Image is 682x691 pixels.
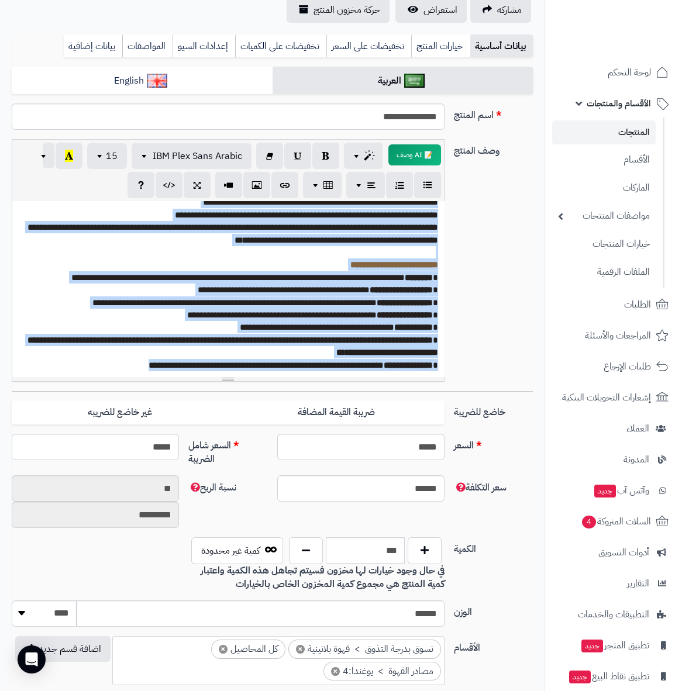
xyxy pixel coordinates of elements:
[64,34,122,58] a: بيانات إضافية
[388,144,441,165] button: 📝 AI وصف
[552,538,675,566] a: أدوات التسويق
[288,640,441,659] li: تسوق بدرجة التذوق > قهوة بلاتينية
[153,149,242,163] span: IBM Plex Sans Arabic
[552,662,675,690] a: تطبيق نقاط البيعجديد
[604,358,651,375] span: طلبات الإرجاع
[552,175,656,201] a: الماركات
[552,507,675,535] a: السلات المتروكة4
[552,232,656,257] a: خيارات المنتجات
[449,139,538,158] label: وصف المنتج
[552,260,656,285] a: الملفات الرقمية
[580,637,649,654] span: تطبيق المتجر
[273,67,533,95] a: العربية
[624,296,651,313] span: الطلبات
[552,414,675,443] a: العملاء
[552,147,656,172] a: الأقسام
[598,544,649,561] span: أدوات التسويق
[219,645,228,654] span: ×
[449,636,538,655] label: الأقسام
[201,564,445,591] b: في حال وجود خيارات لها مخزون فسيتم تجاهل هذه الكمية واعتبار كمية المنتج هي مجموع كمية المخزون الخ...
[188,481,236,495] span: نسبة الربح
[314,3,380,17] span: حركة مخزون المنتج
[228,400,445,424] label: ضريبة القيمة المضافة
[624,451,649,468] span: المدونة
[211,640,285,659] li: كل المحاصيل
[569,671,591,683] span: جديد
[585,327,651,344] span: المراجعات والأسئلة
[587,95,651,112] span: الأقسام والمنتجات
[106,149,118,163] span: 15
[568,668,649,685] span: تطبيق نقاط البيع
[552,600,675,628] a: التطبيقات والخدمات
[552,58,675,87] a: لوحة التحكم
[602,26,671,51] img: logo-2.png
[593,482,649,499] span: وآتس آب
[594,485,616,497] span: جديد
[296,645,305,654] span: ×
[15,636,111,662] button: اضافة قسم جديد
[331,667,340,676] span: ×
[552,569,675,597] a: التقارير
[552,353,675,381] a: طلبات الإرجاع
[449,537,538,556] label: الكمية
[552,120,656,144] a: المنتجات
[552,383,675,412] a: إشعارات التحويلات البنكية
[184,434,272,466] label: السعر شامل الضريبة
[454,481,507,495] span: سعر التكلفة
[581,513,651,530] span: السلات المتروكة
[552,322,675,350] a: المراجعات والأسئلة
[411,34,470,58] a: خيارات المنتج
[122,34,173,58] a: المواصفات
[552,203,656,229] a: مواصفات المنتجات
[627,575,649,592] span: التقارير
[12,400,228,424] label: غير خاضع للضريبه
[581,640,603,652] span: جديد
[449,103,538,122] label: اسم المنتج
[423,3,457,17] span: استعراض
[497,3,522,17] span: مشاركه
[470,34,533,58] a: بيانات أساسية
[552,631,675,659] a: تطبيق المتجرجديد
[552,476,675,505] a: وآتس آبجديد
[326,34,411,58] a: تخفيضات على السعر
[608,64,651,81] span: لوحة التحكم
[147,74,167,88] img: English
[449,400,538,419] label: خاضع للضريبة
[235,34,326,58] a: تخفيضات على الكميات
[578,606,649,623] span: التطبيقات والخدمات
[87,143,127,169] button: 15
[12,67,273,95] a: English
[552,291,675,319] a: الطلبات
[552,445,675,474] a: المدونة
[404,74,425,88] img: العربية
[449,600,538,619] label: الوزن
[449,434,538,452] label: السعر
[562,389,651,406] span: إشعارات التحويلات البنكية
[132,143,252,169] button: IBM Plex Sans Arabic
[323,662,441,681] li: مصادر القهوة > يوغندا:4
[173,34,235,58] a: إعدادات السيو
[18,645,46,673] div: Open Intercom Messenger
[626,420,649,437] span: العملاء
[582,515,597,528] span: 4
